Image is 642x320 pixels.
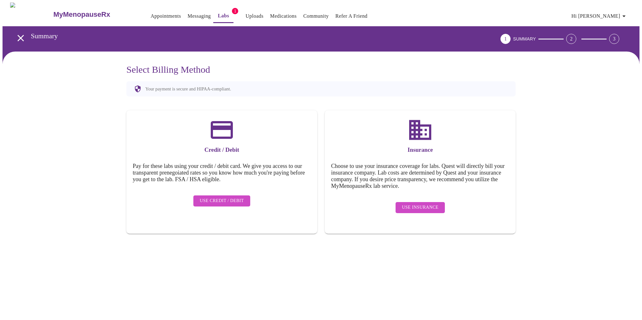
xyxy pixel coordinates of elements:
[270,12,297,21] a: Medications
[513,36,536,41] span: SUMMARY
[569,10,630,22] button: Hi [PERSON_NAME]
[402,204,438,212] span: Use Insurance
[10,3,52,26] img: MyMenopauseRx Logo
[11,29,30,47] button: open drawer
[303,12,329,21] a: Community
[188,12,211,21] a: Messaging
[396,202,445,213] button: Use Insurance
[609,34,619,44] div: 3
[52,3,135,26] a: MyMenopauseRx
[331,163,509,189] h5: Choose to use your insurance coverage for labs. Quest will directly bill your insurance company. ...
[301,10,331,22] button: Community
[133,163,311,183] h5: Pay for these labs using your credit / debit card. We give you access to our transparent prenegoi...
[268,10,299,22] button: Medications
[185,10,213,22] button: Messaging
[245,12,263,21] a: Uploads
[232,8,238,14] span: 1
[148,10,184,22] button: Appointments
[336,12,368,21] a: Refer a Friend
[53,10,110,19] h3: MyMenopauseRx
[333,10,370,22] button: Refer a Friend
[218,11,229,20] a: Labs
[200,197,244,205] span: Use Credit / Debit
[572,12,628,21] span: Hi [PERSON_NAME]
[566,34,576,44] div: 2
[133,146,311,153] h3: Credit / Debit
[243,10,266,22] button: Uploads
[500,34,511,44] div: 1
[151,12,181,21] a: Appointments
[126,64,516,75] h3: Select Billing Method
[31,32,465,40] h3: Summary
[193,195,250,206] button: Use Credit / Debit
[331,146,509,153] h3: Insurance
[145,86,231,92] p: Your payment is secure and HIPAA-compliant.
[213,9,233,23] button: Labs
